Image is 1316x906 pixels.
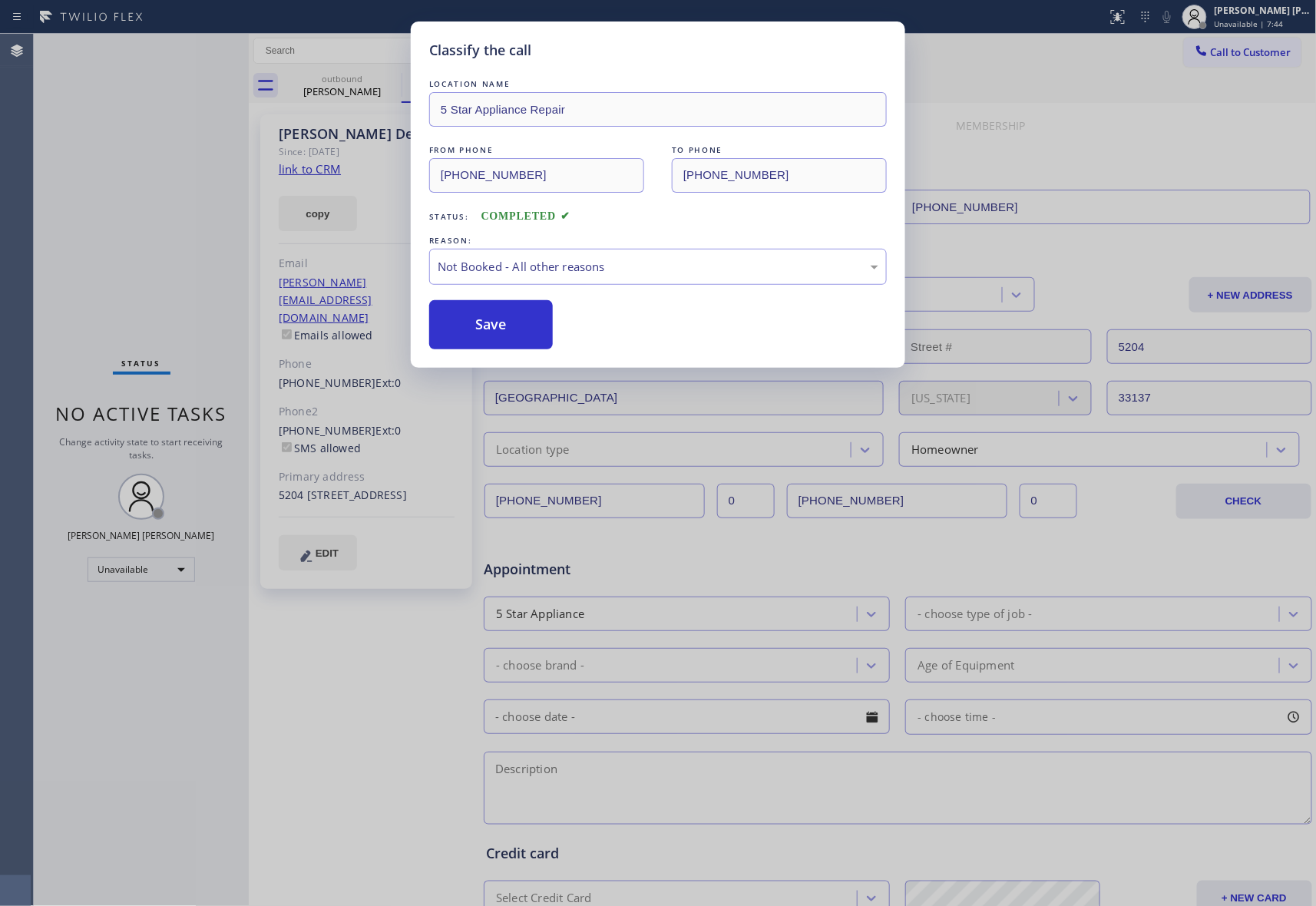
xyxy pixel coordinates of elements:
[429,76,887,92] div: LOCATION NAME
[672,142,887,158] div: TO PHONE
[429,158,644,193] input: From phone
[429,142,644,158] div: FROM PHONE
[429,300,553,349] button: Save
[481,210,570,222] span: COMPLETED
[438,258,878,276] div: Not Booked - All other reasons
[429,40,531,61] h5: Classify the call
[672,158,887,193] input: To phone
[429,211,469,222] span: Status:
[429,233,887,249] div: REASON:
